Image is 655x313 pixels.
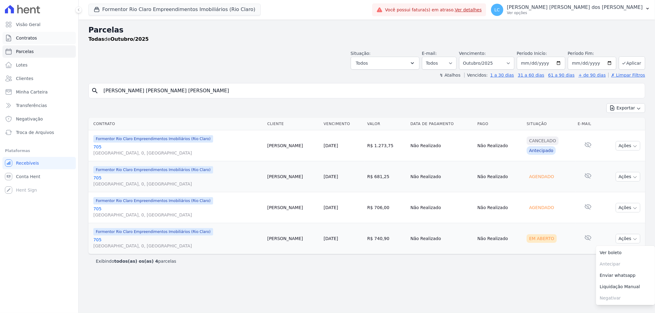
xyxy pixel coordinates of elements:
[475,161,524,192] td: Não Realizado
[16,102,47,109] span: Transferências
[16,75,33,82] span: Clientes
[324,205,338,210] a: [DATE]
[265,192,321,223] td: [PERSON_NAME]
[93,237,262,249] a: 705[GEOGRAPHIC_DATA], 0, [GEOGRAPHIC_DATA]
[365,223,408,254] td: R$ 740,90
[93,197,213,204] span: Formentor Rio Claro Empreendimentos Imobiliários (Rio Claro)
[527,172,556,181] div: Agendado
[548,73,575,78] a: 61 a 90 dias
[2,113,76,125] a: Negativação
[606,103,645,113] button: Exportar
[507,10,643,15] p: Ver opções
[475,192,524,223] td: Não Realizado
[16,21,41,28] span: Visão Geral
[518,73,544,78] a: 31 a 60 dias
[88,36,104,42] strong: Todas
[385,7,482,13] span: Você possui fatura(s) em atraso.
[324,143,338,148] a: [DATE]
[16,48,34,55] span: Parcelas
[265,118,321,130] th: Cliente
[527,146,556,155] div: Antecipado
[422,51,437,56] label: E-mail:
[16,62,28,68] span: Lotes
[16,35,37,41] span: Contratos
[16,174,40,180] span: Conta Hent
[88,25,645,36] h2: Parcelas
[2,59,76,71] a: Lotes
[439,73,460,78] label: ↯ Atalhos
[93,150,262,156] span: [GEOGRAPHIC_DATA], 0, [GEOGRAPHIC_DATA]
[2,126,76,139] a: Troca de Arquivos
[616,203,640,212] button: Ações
[93,228,213,235] span: Formentor Rio Claro Empreendimentos Imobiliários (Rio Claro)
[616,141,640,151] button: Ações
[265,223,321,254] td: [PERSON_NAME]
[596,247,655,258] a: Ver boleto
[616,234,640,243] button: Ações
[16,129,54,136] span: Troca de Arquivos
[459,51,486,56] label: Vencimento:
[88,118,265,130] th: Contrato
[490,73,514,78] a: 1 a 30 dias
[507,4,643,10] p: [PERSON_NAME] [PERSON_NAME] dos [PERSON_NAME]
[619,56,645,70] button: Aplicar
[111,36,149,42] strong: Outubro/2025
[408,130,475,161] td: Não Realizado
[2,45,76,58] a: Parcelas
[455,7,482,12] a: Ver detalhes
[93,175,262,187] a: 705[GEOGRAPHIC_DATA], 0, [GEOGRAPHIC_DATA]
[486,1,655,18] button: LC [PERSON_NAME] [PERSON_NAME] dos [PERSON_NAME] Ver opções
[365,192,408,223] td: R$ 706,00
[93,243,262,249] span: [GEOGRAPHIC_DATA], 0, [GEOGRAPHIC_DATA]
[527,136,559,145] div: Cancelado
[100,85,642,97] input: Buscar por nome do lote ou do cliente
[365,118,408,130] th: Valor
[16,160,39,166] span: Recebíveis
[356,59,368,67] span: Todos
[408,192,475,223] td: Não Realizado
[527,203,556,212] div: Agendado
[2,86,76,98] a: Minha Carteira
[475,118,524,130] th: Pago
[324,174,338,179] a: [DATE]
[5,147,73,155] div: Plataformas
[2,72,76,85] a: Clientes
[2,18,76,31] a: Visão Geral
[527,234,557,243] div: Em Aberto
[408,161,475,192] td: Não Realizado
[494,8,500,12] span: LC
[568,50,616,57] label: Período Fim:
[96,258,176,264] p: Exibindo parcelas
[93,181,262,187] span: [GEOGRAPHIC_DATA], 0, [GEOGRAPHIC_DATA]
[93,135,213,143] span: Formentor Rio Claro Empreendimentos Imobiliários (Rio Claro)
[2,99,76,112] a: Transferências
[365,161,408,192] td: R$ 681,25
[265,161,321,192] td: [PERSON_NAME]
[265,130,321,161] td: [PERSON_NAME]
[351,57,419,70] button: Todos
[88,4,261,15] button: Formentor Rio Claro Empreendimentos Imobiliários (Rio Claro)
[408,223,475,254] td: Não Realizado
[575,118,601,130] th: E-mail
[475,223,524,254] td: Não Realizado
[91,87,99,94] i: search
[365,130,408,161] td: R$ 1.273,75
[88,36,149,43] p: de
[616,172,640,181] button: Ações
[517,51,547,56] label: Período Inicío:
[93,144,262,156] a: 705[GEOGRAPHIC_DATA], 0, [GEOGRAPHIC_DATA]
[608,73,645,78] a: ✗ Limpar Filtros
[524,118,575,130] th: Situação
[114,259,158,264] b: todos(as) os(as) 4
[93,166,213,174] span: Formentor Rio Claro Empreendimentos Imobiliários (Rio Claro)
[464,73,488,78] label: Vencidos:
[16,116,43,122] span: Negativação
[324,236,338,241] a: [DATE]
[475,130,524,161] td: Não Realizado
[2,157,76,169] a: Recebíveis
[408,118,475,130] th: Data de Pagamento
[579,73,606,78] a: + de 90 dias
[93,206,262,218] a: 705[GEOGRAPHIC_DATA], 0, [GEOGRAPHIC_DATA]
[93,212,262,218] span: [GEOGRAPHIC_DATA], 0, [GEOGRAPHIC_DATA]
[2,32,76,44] a: Contratos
